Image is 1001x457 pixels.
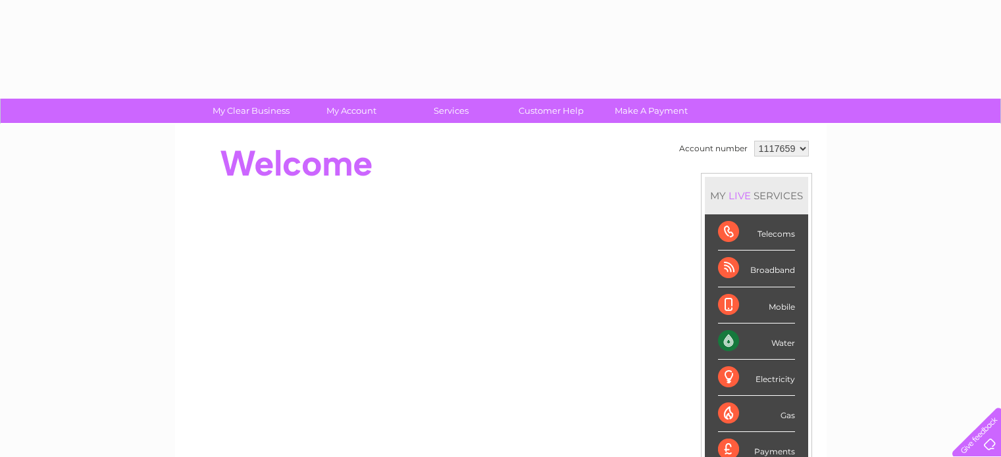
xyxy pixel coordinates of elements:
div: Water [718,324,795,360]
div: Gas [718,396,795,432]
a: Customer Help [497,99,605,123]
a: My Clear Business [197,99,305,123]
div: Mobile [718,287,795,324]
a: Make A Payment [597,99,706,123]
div: Broadband [718,251,795,287]
div: Telecoms [718,214,795,251]
a: My Account [297,99,405,123]
div: MY SERVICES [705,177,808,214]
div: Electricity [718,360,795,396]
div: LIVE [726,189,754,202]
a: Services [397,99,505,123]
td: Account number [676,137,751,160]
